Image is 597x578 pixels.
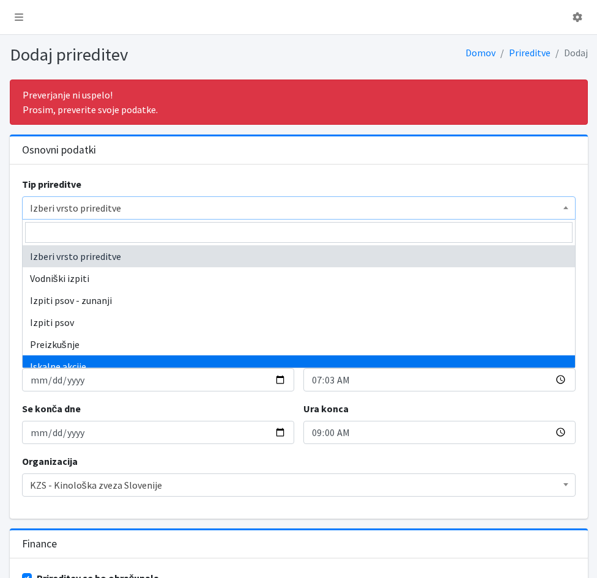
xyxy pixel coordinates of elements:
[22,177,81,191] label: Tip prireditve
[509,46,551,59] a: Prireditve
[551,44,588,62] li: Dodaj
[30,476,568,494] span: KZS - Kinološka zveza Slovenije
[23,289,575,311] li: Izpiti psov - zunanji
[303,401,349,416] label: Ura konca
[22,144,96,157] h3: Osnovni podatki
[23,355,575,377] li: Iskalne akcije
[22,538,57,550] h3: Finance
[10,10,541,23] body: Rich Text Area
[23,245,575,267] li: Izberi vrsto prireditve
[22,401,81,416] label: Se konča dne
[465,46,495,59] a: Domov
[10,80,588,125] div: Preverjanje ni uspelo! Prosim, preverite svoje podatke.
[23,311,575,333] li: Izpiti psov
[23,333,575,355] li: Preizkušnje
[30,199,568,217] span: Izberi vrsto prireditve
[22,196,576,220] span: Izberi vrsto prireditve
[22,473,576,497] span: KZS - Kinološka zveza Slovenije
[22,454,78,469] label: Organizacija
[10,44,294,65] h1: Dodaj prireditev
[23,267,575,289] li: Vodniški izpiti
